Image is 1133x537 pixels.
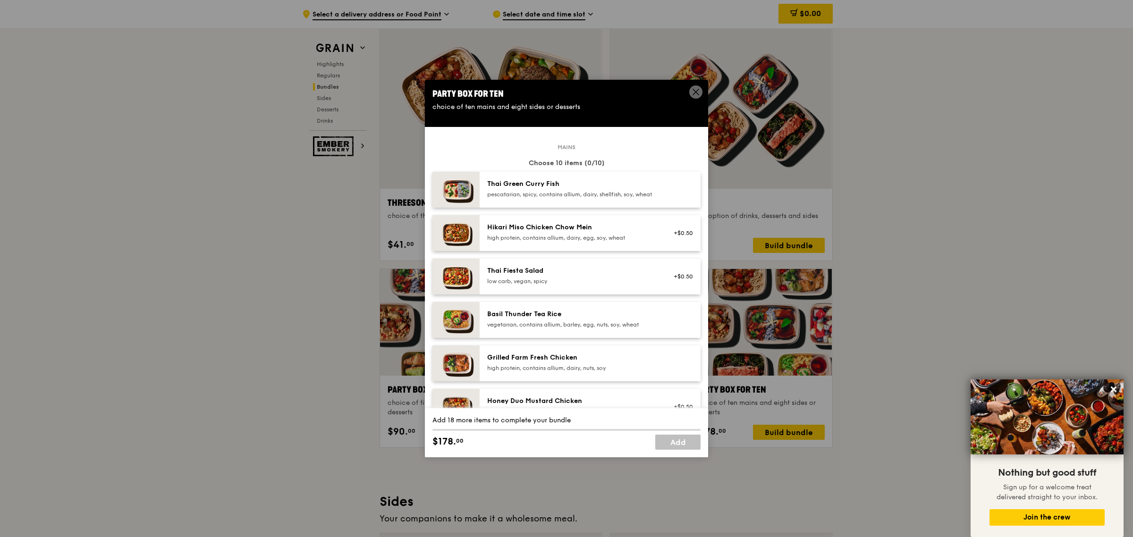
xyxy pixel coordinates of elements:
[998,467,1096,478] span: Nothing but good stuff
[432,345,480,381] img: daily_normal_HORZ-Grilled-Farm-Fresh-Chicken.jpg
[432,389,480,425] img: daily_normal_Honey_Duo_Mustard_Chicken__Horizontal_.jpg
[487,353,657,362] div: Grilled Farm Fresh Chicken
[487,321,657,328] div: vegetarian, contains allium, barley, egg, nuts, soy, wheat
[668,229,693,237] div: +$0.50
[432,416,701,425] div: Add 18 more items to complete your bundle
[487,277,657,285] div: low carb, vegan, spicy
[487,310,657,319] div: Basil Thunder Tea Rice
[487,223,657,232] div: Hikari Miso Chicken Chow Mein
[432,159,701,168] div: Choose 10 items (0/10)
[487,364,657,372] div: high protein, contains allium, dairy, nuts, soy
[487,408,657,415] div: high protein, contains allium, soy, wheat
[432,87,701,101] div: Party Box for Ten
[487,191,657,198] div: pescatarian, spicy, contains allium, dairy, shellfish, soy, wheat
[432,302,480,338] img: daily_normal_HORZ-Basil-Thunder-Tea-Rice.jpg
[989,509,1105,526] button: Join the crew
[997,483,1098,501] span: Sign up for a welcome treat delivered straight to your inbox.
[432,172,480,208] img: daily_normal_HORZ-Thai-Green-Curry-Fish.jpg
[432,435,456,449] span: $178.
[554,143,579,151] span: Mains
[655,435,701,450] a: Add
[668,403,693,411] div: +$0.50
[432,102,701,112] div: choice of ten mains and eight sides or desserts
[487,179,657,189] div: Thai Green Curry Fish
[487,266,657,276] div: Thai Fiesta Salad
[456,437,464,445] span: 00
[432,215,480,251] img: daily_normal_Hikari_Miso_Chicken_Chow_Mein__Horizontal_.jpg
[971,379,1124,454] img: DSC07876-Edit02-Large.jpeg
[668,273,693,280] div: +$0.50
[487,396,657,406] div: Honey Duo Mustard Chicken
[432,259,480,294] img: daily_normal_Thai_Fiesta_Salad__Horizontal_.jpg
[1106,382,1121,397] button: Close
[487,234,657,242] div: high protein, contains allium, dairy, egg, soy, wheat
